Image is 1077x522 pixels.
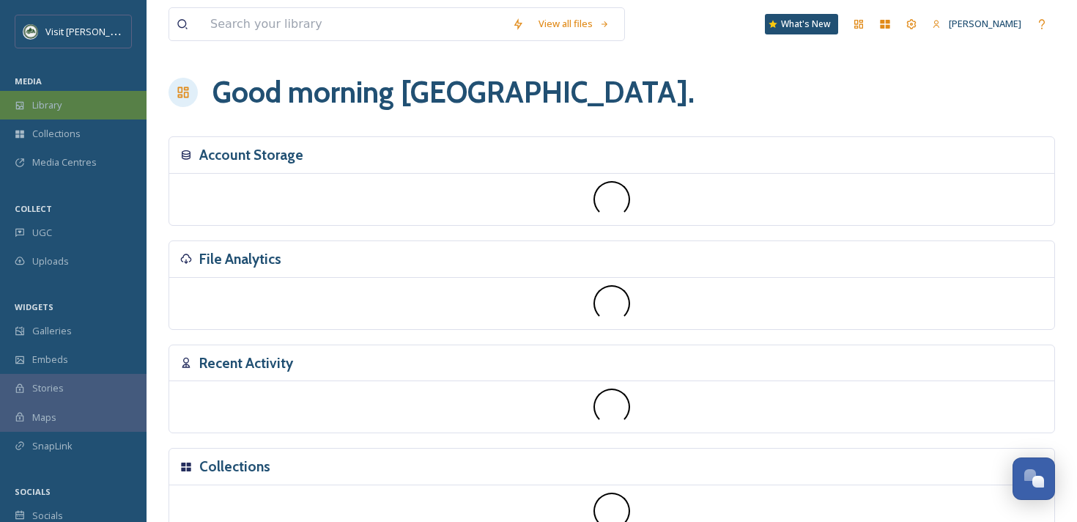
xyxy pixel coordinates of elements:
h3: Collections [199,456,270,477]
span: Library [32,98,62,112]
span: Collections [32,127,81,141]
span: UGC [32,226,52,240]
span: COLLECT [15,203,52,214]
h3: File Analytics [199,249,281,270]
h1: Good morning [GEOGRAPHIC_DATA] . [212,70,695,114]
span: Embeds [32,353,68,367]
img: Unknown.png [23,24,38,39]
button: Open Chat [1013,457,1055,500]
span: Uploads [32,254,69,268]
span: WIDGETS [15,301,53,312]
span: Visit [PERSON_NAME] [45,24,138,38]
span: SOCIALS [15,486,51,497]
span: Galleries [32,324,72,338]
span: SnapLink [32,439,73,453]
a: What's New [765,14,838,34]
input: Search your library [203,8,505,40]
a: View all files [531,10,617,38]
a: [PERSON_NAME] [925,10,1029,38]
span: Media Centres [32,155,97,169]
span: [PERSON_NAME] [949,17,1021,30]
span: Maps [32,411,56,424]
h3: Recent Activity [199,353,293,374]
span: MEDIA [15,76,42,87]
span: Stories [32,381,64,395]
h3: Account Storage [199,144,303,166]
